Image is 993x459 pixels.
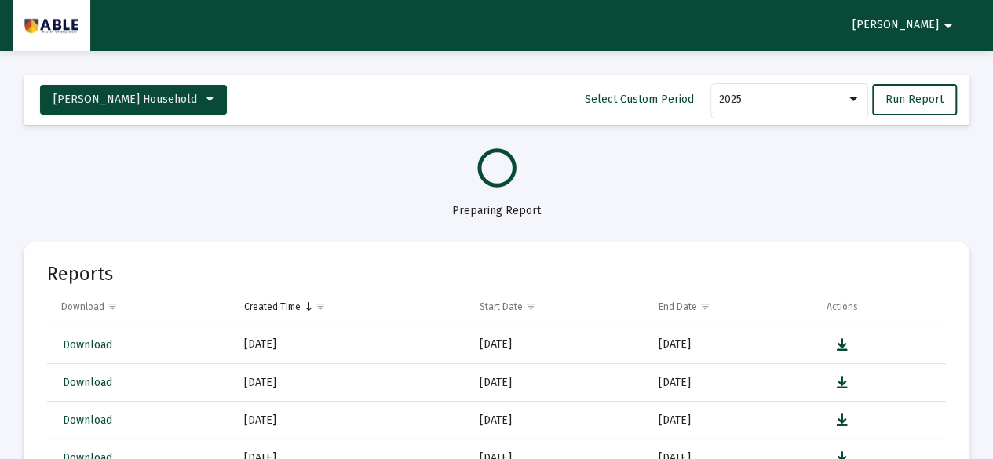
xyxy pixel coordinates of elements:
img: Dashboard [24,10,78,42]
span: [PERSON_NAME] Household [53,93,197,106]
div: [DATE] [244,413,458,428]
td: Column Created Time [233,288,469,326]
div: Start Date [480,301,523,313]
span: Show filter options for column 'End Date' [699,301,711,312]
td: [DATE] [648,326,816,364]
div: [DATE] [244,375,458,391]
td: [DATE] [648,402,816,439]
td: [DATE] [469,364,648,402]
span: 2025 [719,93,742,106]
span: Select Custom Period [585,93,694,106]
span: [PERSON_NAME] [852,19,939,32]
td: Column Start Date [469,288,648,326]
td: Column Actions [816,288,946,326]
div: End Date [659,301,697,313]
button: [PERSON_NAME] Household [40,85,227,115]
span: Run Report [885,93,944,106]
span: Download [63,413,112,427]
td: Column End Date [648,288,816,326]
td: [DATE] [469,402,648,439]
mat-icon: arrow_drop_down [939,10,958,42]
div: Preparing Report [24,188,969,219]
span: Show filter options for column 'Start Date' [525,301,537,312]
td: [DATE] [469,326,648,364]
span: Show filter options for column 'Download' [107,301,119,312]
span: Show filter options for column 'Created Time' [315,301,327,312]
td: [DATE] [648,364,816,402]
button: [PERSON_NAME] [834,9,977,41]
span: Download [63,338,112,352]
td: Column Download [47,288,233,326]
div: Created Time [244,301,301,313]
span: Download [63,376,112,389]
div: [DATE] [244,337,458,352]
div: Actions [827,301,858,313]
button: Run Report [872,84,957,115]
div: Download [61,301,104,313]
mat-card-title: Reports [47,266,113,282]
